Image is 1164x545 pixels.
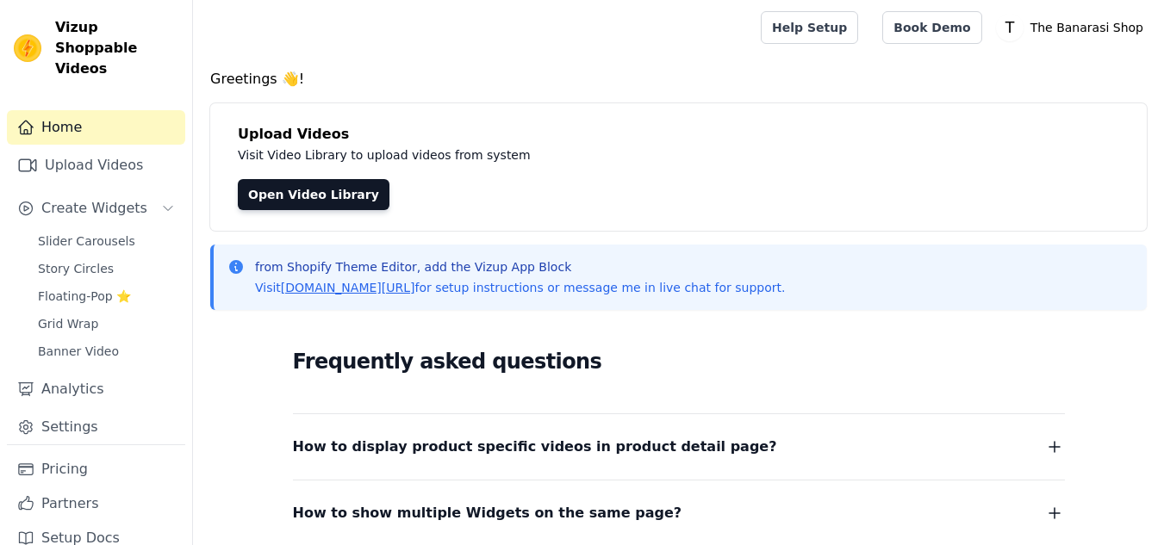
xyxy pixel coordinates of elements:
[55,17,178,79] span: Vizup Shoppable Videos
[38,315,98,332] span: Grid Wrap
[882,11,981,44] a: Book Demo
[255,279,785,296] p: Visit for setup instructions or message me in live chat for support.
[7,148,185,183] a: Upload Videos
[238,145,1010,165] p: Visit Video Library to upload videos from system
[293,435,1065,459] button: How to display product specific videos in product detail page?
[28,229,185,253] a: Slider Carousels
[293,501,1065,525] button: How to show multiple Widgets on the same page?
[7,410,185,444] a: Settings
[41,198,147,219] span: Create Widgets
[28,312,185,336] a: Grid Wrap
[7,191,185,226] button: Create Widgets
[210,69,1147,90] h4: Greetings 👋!
[1024,12,1150,43] p: The Banarasi Shop
[38,260,114,277] span: Story Circles
[7,372,185,406] a: Analytics
[281,281,415,294] a: [DOMAIN_NAME][URL]
[255,258,785,276] p: from Shopify Theme Editor, add the Vizup App Block
[28,339,185,363] a: Banner Video
[293,344,1065,379] h2: Frequently asked questions
[7,110,185,145] a: Home
[14,34,41,62] img: Vizup
[761,11,858,44] a: Help Setup
[996,12,1150,43] button: T The Banarasi Shop
[293,501,682,525] span: How to show multiple Widgets on the same page?
[293,435,777,459] span: How to display product specific videos in product detail page?
[238,179,389,210] a: Open Video Library
[1004,19,1014,36] text: T
[7,452,185,486] a: Pricing
[38,232,135,250] span: Slider Carousels
[38,288,131,305] span: Floating-Pop ⭐
[7,486,185,521] a: Partners
[28,284,185,308] a: Floating-Pop ⭐
[238,124,1119,145] h4: Upload Videos
[28,257,185,281] a: Story Circles
[38,343,119,360] span: Banner Video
